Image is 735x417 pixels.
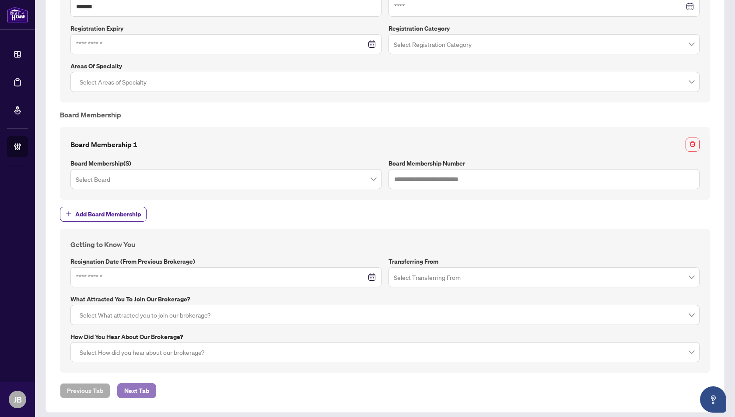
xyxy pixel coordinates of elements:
[388,257,700,266] label: Transferring From
[70,257,381,266] label: Resignation Date (from previous brokerage)
[70,24,381,33] label: Registration Expiry
[75,207,141,221] span: Add Board Membership
[70,61,700,71] label: Areas of Specialty
[60,383,110,398] button: Previous Tab
[70,332,700,342] label: How did you hear about our brokerage?
[70,159,381,168] label: Board Membership(s)
[7,7,28,23] img: logo
[60,110,710,120] h4: Board Membership
[14,393,22,406] span: JB
[124,384,149,398] span: Next Tab
[70,139,137,150] h4: Board Membership 1
[700,386,726,413] button: Open asap
[70,239,700,250] h4: Getting to Know You
[388,159,700,168] label: Board Membership Number
[66,211,72,217] span: plus
[70,294,700,304] label: What attracted you to join our brokerage?
[60,207,147,222] button: Add Board Membership
[388,24,700,33] label: Registration Category
[117,383,156,398] button: Next Tab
